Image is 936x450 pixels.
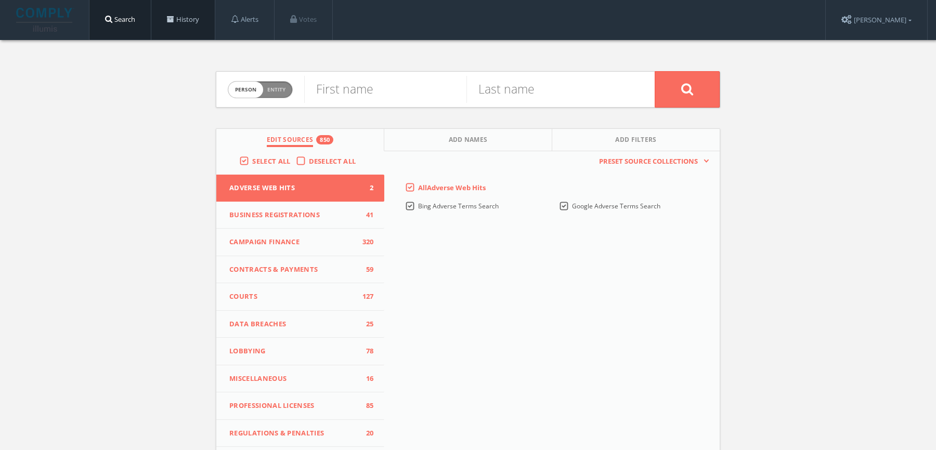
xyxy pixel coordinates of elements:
[358,428,374,439] span: 20
[216,256,384,284] button: Contracts & Payments59
[229,183,358,193] span: Adverse Web Hits
[594,156,709,167] button: Preset Source Collections
[228,82,263,98] span: person
[384,129,552,151] button: Add Names
[358,401,374,411] span: 85
[229,401,358,411] span: Professional Licenses
[418,202,499,210] span: Bing Adverse Terms Search
[252,156,290,166] span: Select All
[229,374,358,384] span: Miscellaneous
[16,8,74,32] img: illumis
[216,365,384,393] button: Miscellaneous16
[229,210,358,220] span: Business Registrations
[572,202,660,210] span: Google Adverse Terms Search
[358,183,374,193] span: 2
[615,135,657,147] span: Add Filters
[309,156,356,166] span: Deselect All
[267,135,314,147] span: Edit Sources
[216,175,384,202] button: Adverse Web Hits2
[229,428,358,439] span: Regulations & Penalties
[552,129,720,151] button: Add Filters
[216,311,384,338] button: Data Breaches25
[358,264,374,275] span: 59
[358,374,374,384] span: 16
[216,129,384,151] button: Edit Sources850
[358,346,374,356] span: 78
[594,156,703,167] span: Preset Source Collections
[229,264,358,275] span: Contracts & Payments
[358,237,374,247] span: 320
[216,229,384,256] button: Campaign Finance320
[229,346,358,356] span: Lobbying
[216,283,384,311] button: Courts127
[449,135,488,147] span: Add Names
[216,420,384,447] button: Regulations & Penalties20
[229,237,358,247] span: Campaign Finance
[216,202,384,229] button: Business Registrations41
[358,210,374,220] span: 41
[358,292,374,302] span: 127
[267,86,285,94] span: Entity
[316,135,333,144] div: 850
[229,319,358,329] span: Data Breaches
[216,338,384,365] button: Lobbying78
[418,183,486,192] span: All Adverse Web Hits
[358,319,374,329] span: 25
[216,392,384,420] button: Professional Licenses85
[229,292,358,302] span: Courts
